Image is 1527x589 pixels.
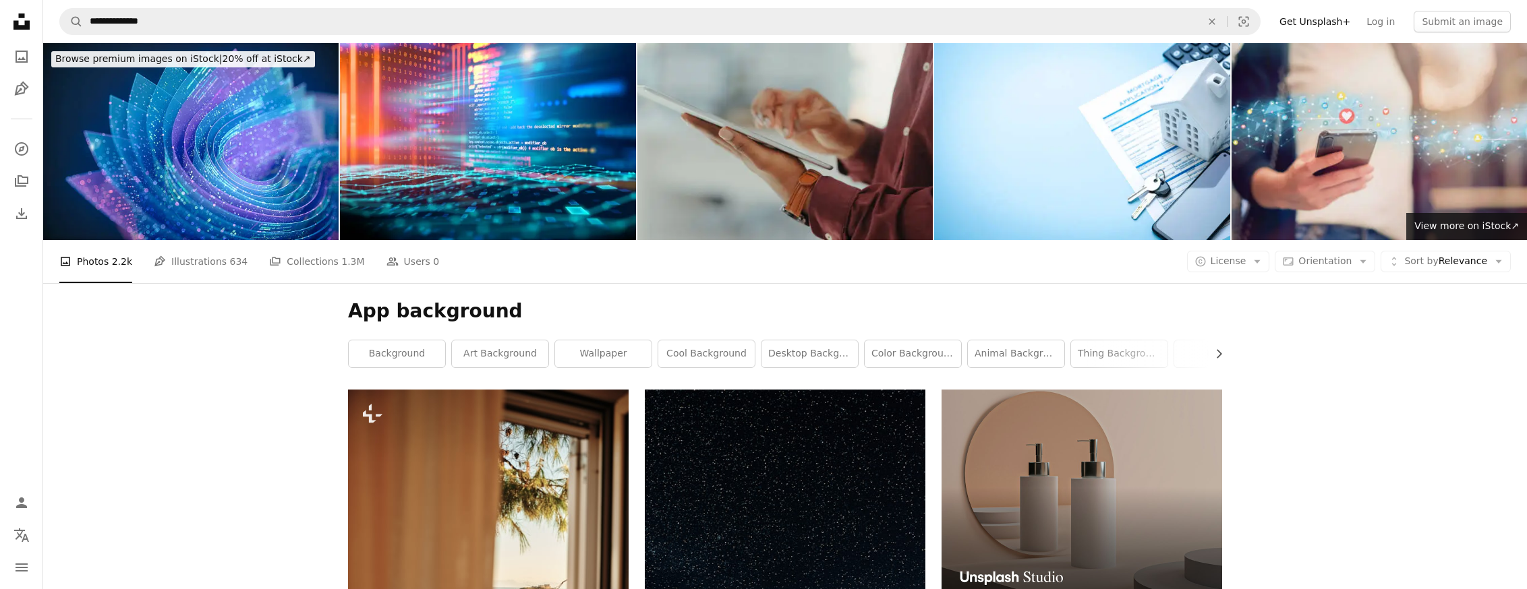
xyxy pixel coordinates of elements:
[1174,340,1271,367] a: nature
[349,340,445,367] a: background
[60,9,83,34] button: Search Unsplash
[51,51,315,67] div: 20% off at iStock ↗
[8,8,35,38] a: Home — Unsplash
[1414,11,1511,32] button: Submit an image
[761,340,858,367] a: desktop background
[59,8,1261,35] form: Find visuals sitewide
[1358,11,1403,32] a: Log in
[348,299,1222,323] h1: App background
[1211,255,1246,266] span: License
[1228,9,1260,34] button: Visual search
[1207,340,1222,367] button: scroll list to the right
[386,240,440,283] a: Users 0
[340,43,635,240] img: Programming code abstract technology background of software developer and Computer script
[934,43,1230,240] img: Flat lay of real estate concept. Mortgage application form, house model, house keys and mobile ph...
[8,522,35,549] button: Language
[55,53,222,64] span: Browse premium images on iStock |
[43,43,323,75] a: Browse premium images on iStock|20% off at iStock↗
[865,340,961,367] a: color background
[1197,9,1227,34] button: Clear
[433,254,439,269] span: 0
[555,340,652,367] a: wallpaper
[658,340,755,367] a: cool background
[1414,220,1519,231] span: View more on iStock ↗
[1404,255,1438,266] span: Sort by
[8,43,35,70] a: Photos
[968,340,1064,367] a: animal background
[1298,255,1352,266] span: Orientation
[8,489,35,516] a: Log in / Sign up
[348,570,629,582] a: A view of a body of water from a window
[230,254,248,269] span: 634
[1187,251,1270,272] button: License
[8,200,35,227] a: Download History
[1232,43,1527,240] img: Social media and digital online concept, woman using smartphone and show technology icon.
[637,43,933,240] img: Closeup of man, tablet and hands in office for productivity, website planning and internet resear...
[1404,255,1487,268] span: Relevance
[269,240,364,283] a: Collections 1.3M
[341,254,364,269] span: 1.3M
[1381,251,1511,272] button: Sort byRelevance
[452,340,548,367] a: art background
[8,75,35,102] a: Illustrations
[1275,251,1375,272] button: Orientation
[1071,340,1168,367] a: thing background
[1406,213,1527,240] a: View more on iStock↗
[1271,11,1358,32] a: Get Unsplash+
[8,135,35,162] a: Explore
[8,554,35,581] button: Menu
[8,168,35,195] a: Collections
[43,43,339,240] img: Agentic AI Interface with Layered Data Visualization
[154,240,248,283] a: Illustrations 634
